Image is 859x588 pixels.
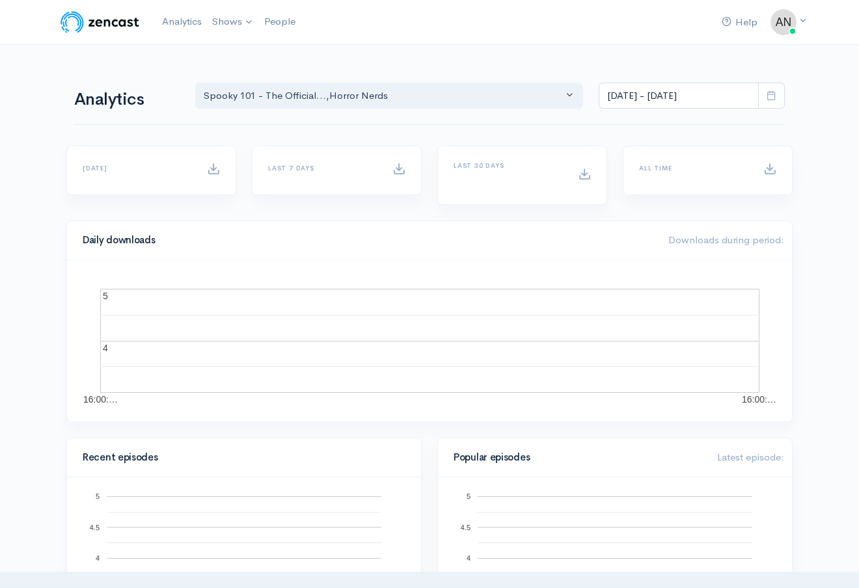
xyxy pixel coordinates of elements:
[157,8,207,36] a: Analytics
[195,83,583,109] button: Spooky 101 - The Official..., Horror Nerds
[83,276,776,406] svg: A chart.
[204,88,563,103] div: Spooky 101 - The Official... , Horror Nerds
[59,9,141,35] img: ZenCast Logo
[461,523,470,531] text: 4.5
[207,8,259,36] a: Shows
[454,452,702,463] h4: Popular episodes
[716,8,763,36] a: Help
[83,394,118,405] text: 16:00:…
[74,90,180,109] h1: Analytics
[467,492,470,500] text: 5
[83,452,398,463] h4: Recent episodes
[717,451,784,463] span: Latest episode:
[83,165,191,172] h6: [DATE]
[103,343,108,353] text: 4
[259,8,301,36] a: People
[599,83,759,109] input: analytics date range selector
[742,394,776,405] text: 16:00:…
[454,162,562,169] h6: Last 30 days
[96,492,100,500] text: 5
[770,9,797,35] img: ...
[639,165,748,172] h6: All time
[90,523,100,531] text: 4.5
[668,234,784,246] span: Downloads during period:
[96,554,100,562] text: 4
[83,235,653,246] h4: Daily downloads
[467,554,470,562] text: 4
[103,291,108,301] text: 5
[268,165,377,172] h6: Last 7 days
